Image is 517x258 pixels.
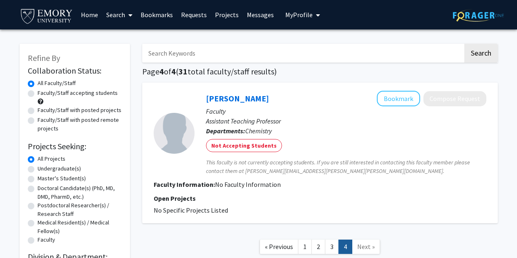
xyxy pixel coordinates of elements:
[423,91,486,106] button: Compose Request to Julia Smith
[215,180,281,188] span: No Faculty Information
[243,0,278,29] a: Messages
[28,141,122,151] h2: Projects Seeking:
[325,240,339,254] a: 3
[137,0,177,29] a: Bookmarks
[38,164,81,173] label: Undergraduate(s)
[206,116,486,126] p: Assistant Teaching Professor
[154,193,486,203] p: Open Projects
[211,0,243,29] a: Projects
[177,0,211,29] a: Requests
[352,240,380,254] a: Next Page
[206,158,486,175] span: This faculty is not currently accepting students. If you are still interested in contacting this ...
[206,127,245,135] b: Departments:
[28,53,60,63] span: Refine By
[154,206,228,214] span: No Specific Projects Listed
[311,240,325,254] a: 2
[38,201,122,218] label: Postdoctoral Researcher(s) / Research Staff
[206,106,486,116] p: Faculty
[453,9,504,22] img: ForagerOne Logo
[298,240,312,254] a: 1
[38,106,121,114] label: Faculty/Staff with posted projects
[357,242,375,251] span: Next »
[265,242,293,251] span: « Previous
[38,116,122,133] label: Faculty/Staff with posted remote projects
[159,66,164,76] span: 4
[77,0,102,29] a: Home
[38,155,65,163] label: All Projects
[154,180,215,188] b: Faculty Information:
[171,66,176,76] span: 4
[38,184,122,201] label: Doctoral Candidate(s) (PhD, MD, DMD, PharmD, etc.)
[28,66,122,76] h2: Collaboration Status:
[38,236,55,244] label: Faculty
[38,218,122,236] label: Medical Resident(s) / Medical Fellow(s)
[338,240,352,254] a: 4
[38,174,86,183] label: Master's Student(s)
[102,0,137,29] a: Search
[142,67,498,76] h1: Page of ( total faculty/staff results)
[285,11,313,19] span: My Profile
[464,44,498,63] button: Search
[206,93,269,103] a: [PERSON_NAME]
[245,127,272,135] span: Chemistry
[179,66,188,76] span: 31
[38,89,118,97] label: Faculty/Staff accepting students
[20,7,74,25] img: Emory University Logo
[260,240,298,254] a: Previous
[142,44,463,63] input: Search Keywords
[38,79,76,87] label: All Faculty/Staff
[206,139,282,152] mat-chip: Not Accepting Students
[377,91,420,106] button: Add Julia Smith to Bookmarks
